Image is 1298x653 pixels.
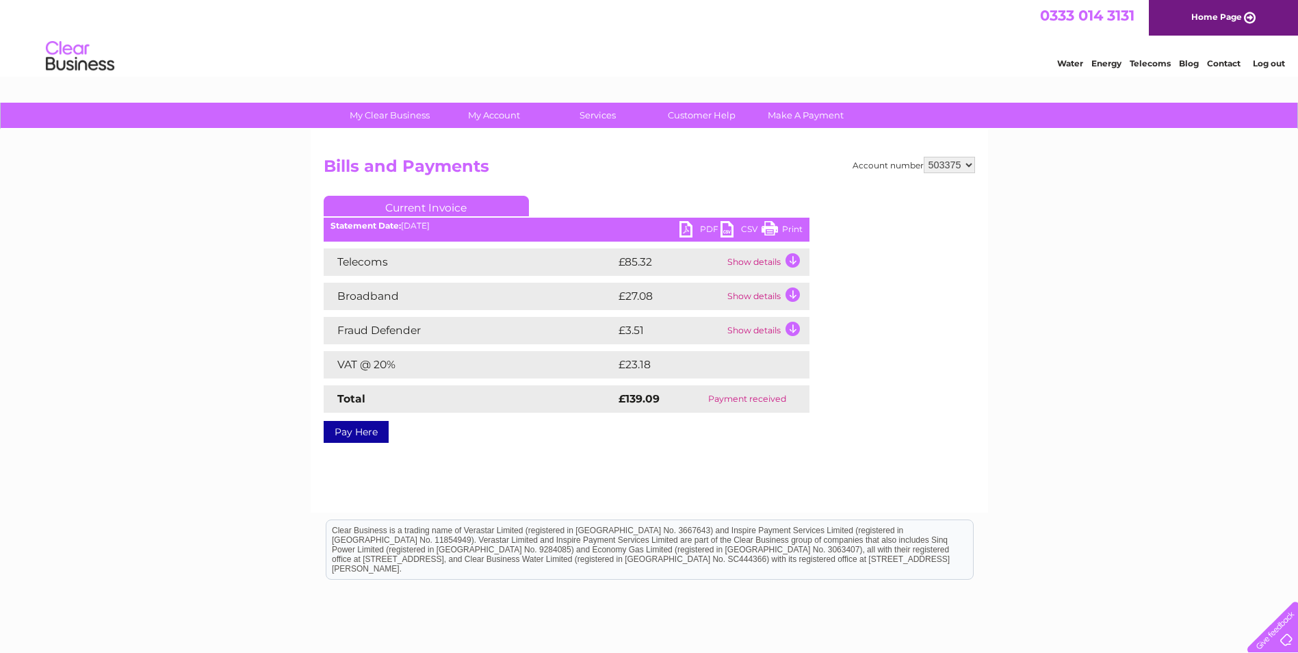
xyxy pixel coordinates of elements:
[1179,58,1199,68] a: Blog
[324,421,389,443] a: Pay Here
[324,157,975,183] h2: Bills and Payments
[324,196,529,216] a: Current Invoice
[45,36,115,77] img: logo.png
[615,351,781,379] td: £23.18
[749,103,862,128] a: Make A Payment
[330,220,401,231] b: Statement Date:
[324,283,615,310] td: Broadband
[679,221,721,241] a: PDF
[615,248,724,276] td: £85.32
[1057,58,1083,68] a: Water
[324,221,809,231] div: [DATE]
[615,317,724,344] td: £3.51
[437,103,550,128] a: My Account
[1040,7,1134,24] a: 0333 014 3131
[324,248,615,276] td: Telecoms
[645,103,758,128] a: Customer Help
[1207,58,1241,68] a: Contact
[333,103,446,128] a: My Clear Business
[685,385,809,413] td: Payment received
[337,392,365,405] strong: Total
[615,283,724,310] td: £27.08
[721,221,762,241] a: CSV
[541,103,654,128] a: Services
[724,248,809,276] td: Show details
[324,317,615,344] td: Fraud Defender
[619,392,660,405] strong: £139.09
[853,157,975,173] div: Account number
[724,317,809,344] td: Show details
[762,221,803,241] a: Print
[326,8,973,66] div: Clear Business is a trading name of Verastar Limited (registered in [GEOGRAPHIC_DATA] No. 3667643...
[324,351,615,379] td: VAT @ 20%
[1130,58,1171,68] a: Telecoms
[724,283,809,310] td: Show details
[1253,58,1285,68] a: Log out
[1091,58,1121,68] a: Energy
